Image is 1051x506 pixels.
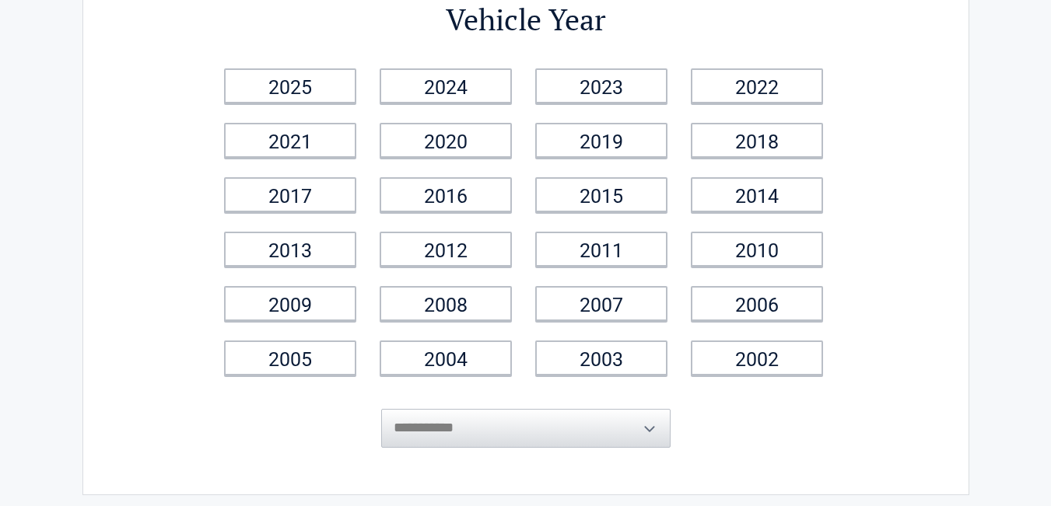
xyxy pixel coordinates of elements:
[691,123,823,158] a: 2018
[224,123,356,158] a: 2021
[380,286,512,321] a: 2008
[535,340,667,375] a: 2003
[691,340,823,375] a: 2002
[380,68,512,103] a: 2024
[380,340,512,375] a: 2004
[535,177,667,212] a: 2015
[535,68,667,103] a: 2023
[535,286,667,321] a: 2007
[535,123,667,158] a: 2019
[224,340,356,375] a: 2005
[380,232,512,267] a: 2012
[224,286,356,321] a: 2009
[380,123,512,158] a: 2020
[224,177,356,212] a: 2017
[224,232,356,267] a: 2013
[691,286,823,321] a: 2006
[691,68,823,103] a: 2022
[691,232,823,267] a: 2010
[380,177,512,212] a: 2016
[535,232,667,267] a: 2011
[691,177,823,212] a: 2014
[224,68,356,103] a: 2025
